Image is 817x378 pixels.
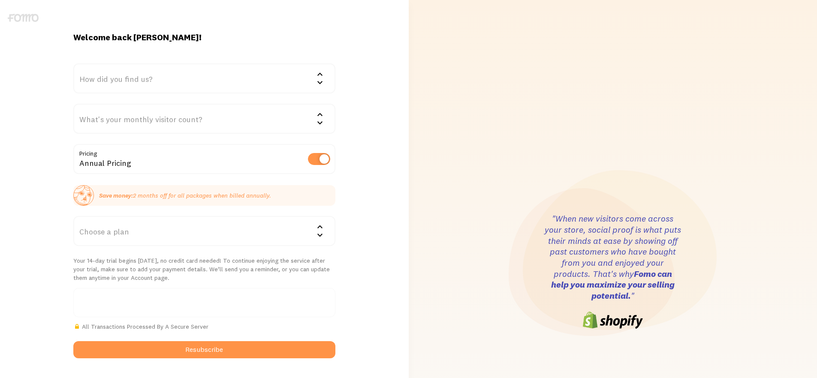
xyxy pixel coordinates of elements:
[73,63,335,93] div: How did you find us?
[8,14,39,22] img: fomo-logo-gray-b99e0e8ada9f9040e2984d0d95b3b12da0074ffd48d1e5cb62ac37fc77b0b268.svg
[73,341,335,358] button: Resubscribe
[99,191,271,200] p: 2 months off for all packages when billed annually.
[73,322,335,331] p: All Transactions Processed By A Secure Server
[73,256,335,282] p: Your 14-day trial begins [DATE], no credit card needed! To continue enjoying the service after yo...
[583,312,643,329] img: shopify-logo-6cb0242e8808f3daf4ae861e06351a6977ea544d1a5c563fd64e3e69b7f1d4c4.png
[73,216,335,246] div: Choose a plan
[73,104,335,134] div: What's your monthly visitor count?
[73,144,335,175] div: Annual Pricing
[544,213,681,301] h3: "When new visitors come across your store, social proof is what puts their minds at ease by showi...
[99,192,133,199] strong: Save money:
[73,32,335,43] h1: Welcome back [PERSON_NAME]!
[79,299,330,306] iframe: Secure card payment input frame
